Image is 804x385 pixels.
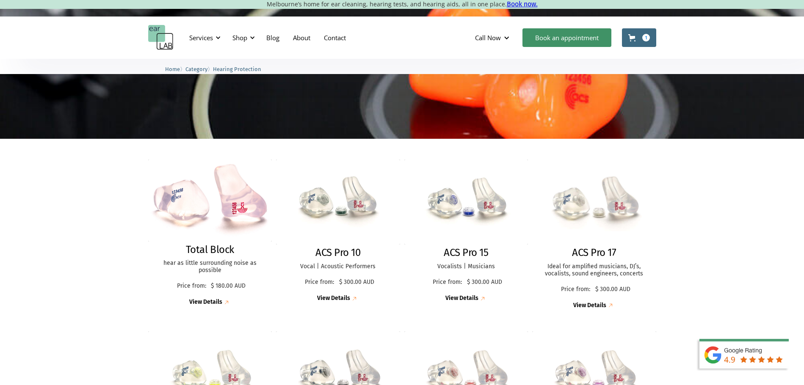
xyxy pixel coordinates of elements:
h2: ACS Pro 15 [444,247,488,259]
a: home [148,25,174,50]
div: View Details [573,302,606,309]
a: Blog [260,25,286,50]
a: ACS Pro 15ACS Pro 15Vocalists | MusiciansPrice from:$ 300.00 AUDView Details [404,159,528,303]
p: $ 300.00 AUD [595,286,630,293]
div: Shop [227,25,257,50]
p: Price from: [558,286,593,293]
li: 〉 [185,65,213,74]
a: Hearing Protection [213,65,261,73]
a: Category [185,65,207,73]
p: Vocal | Acoustic Performers [285,263,392,270]
p: hear as little surrounding noise as possible [157,260,264,274]
h2: Total Block [186,244,234,256]
div: Call Now [475,33,501,42]
h2: ACS Pro 17 [572,247,616,259]
p: Price from: [174,283,209,290]
a: ACS Pro 17ACS Pro 17Ideal for amplified musicians, DJ’s, vocalists, sound engineers, concertsPric... [532,159,656,310]
p: Ideal for amplified musicians, DJ’s, vocalists, sound engineers, concerts [541,263,648,278]
div: Services [184,25,223,50]
div: Call Now [468,25,518,50]
img: ACS Pro 10 [276,159,400,245]
p: Price from: [430,279,465,286]
span: Home [165,66,180,72]
a: About [286,25,317,50]
p: $ 300.00 AUD [339,279,374,286]
a: Open cart containing 1 items [622,28,656,47]
a: Total BlockTotal Blockhear as little surrounding noise as possiblePrice from:$ 180.00 AUDView Det... [148,159,272,307]
img: Total Block [148,159,272,242]
span: Category [185,66,207,72]
div: Services [189,33,213,42]
p: Price from: [302,279,337,286]
a: ACS Pro 10ACS Pro 10Vocal | Acoustic PerformersPrice from:$ 300.00 AUDView Details [276,159,400,303]
p: $ 300.00 AUD [467,279,502,286]
div: View Details [445,295,478,302]
div: View Details [317,295,350,302]
a: Home [165,65,180,73]
p: Vocalists | Musicians [413,263,520,270]
div: Shop [232,33,247,42]
h2: ACS Pro 10 [315,247,360,259]
div: 1 [642,34,650,41]
img: ACS Pro 15 [404,159,528,245]
img: ACS Pro 17 [528,157,660,248]
div: View Details [189,299,222,306]
p: $ 180.00 AUD [211,283,246,290]
span: Hearing Protection [213,66,261,72]
a: Contact [317,25,353,50]
li: 〉 [165,65,185,74]
a: Book an appointment [522,28,611,47]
